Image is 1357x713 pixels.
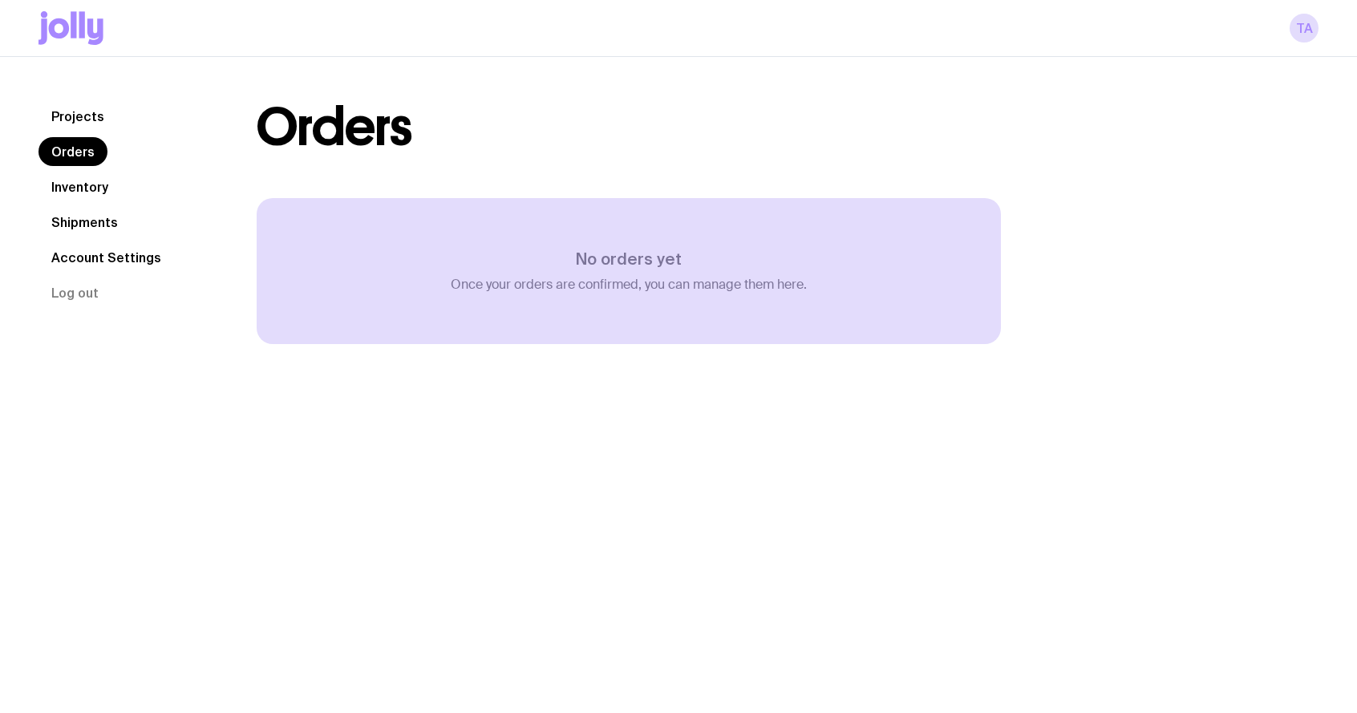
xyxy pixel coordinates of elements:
button: Log out [38,278,111,307]
a: Shipments [38,208,131,237]
a: Projects [38,102,117,131]
a: TA [1290,14,1319,43]
a: Inventory [38,172,121,201]
p: Once your orders are confirmed, you can manage them here. [451,277,807,293]
h3: No orders yet [451,249,807,269]
a: Account Settings [38,243,174,272]
a: Orders [38,137,107,166]
h1: Orders [257,102,411,153]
